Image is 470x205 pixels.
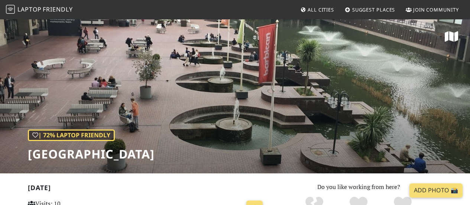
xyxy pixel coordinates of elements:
[308,6,334,13] span: All Cities
[28,184,266,195] h2: [DATE]
[409,183,463,198] a: Add Photo 📸
[28,147,155,161] h1: [GEOGRAPHIC_DATA]
[413,6,459,13] span: Join Community
[43,5,72,13] span: Friendly
[297,3,337,16] a: All Cities
[342,3,398,16] a: Suggest Places
[6,3,73,16] a: LaptopFriendly LaptopFriendly
[17,5,42,13] span: Laptop
[6,5,15,14] img: LaptopFriendly
[275,182,443,192] p: Do you like working from here?
[352,6,395,13] span: Suggest Places
[403,3,462,16] a: Join Community
[28,129,115,141] div: | 72% Laptop Friendly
